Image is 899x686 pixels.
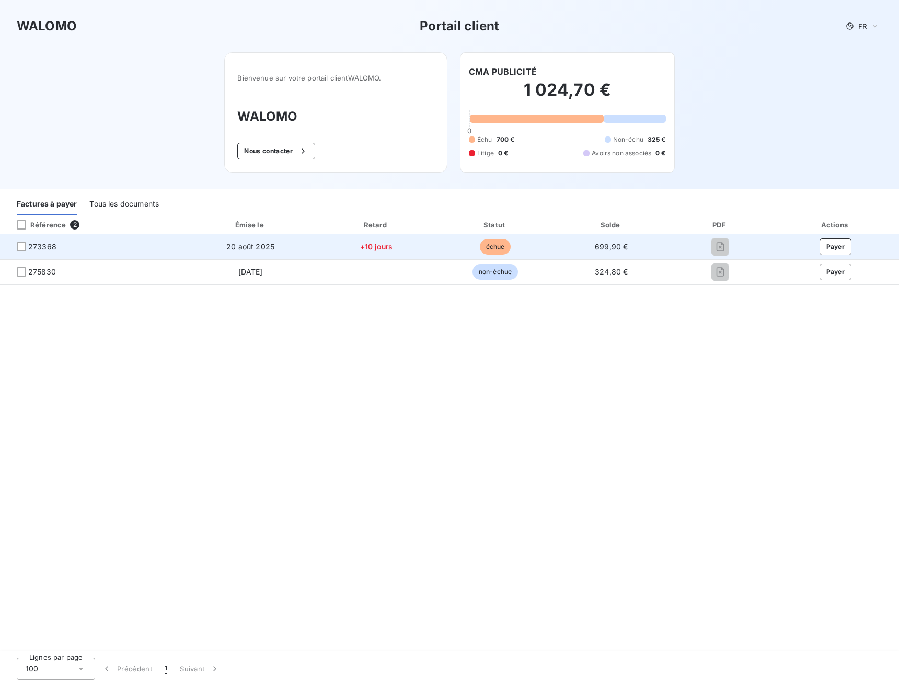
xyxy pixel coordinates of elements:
button: Nous contacter [237,143,315,159]
div: PDF [671,220,769,230]
span: Bienvenue sur votre portail client WALOMO . [237,74,434,82]
button: Suivant [174,658,226,680]
button: Payer [820,264,852,280]
h3: WALOMO [17,17,77,36]
span: Avoirs non associés [592,148,651,158]
h3: Portail client [420,17,499,36]
span: 20 août 2025 [226,242,274,251]
span: 0 € [655,148,665,158]
button: Payer [820,238,852,255]
button: Précédent [95,658,158,680]
div: Émise le [187,220,314,230]
div: Référence [8,220,66,230]
span: 273368 [28,242,56,252]
span: 700 € [497,135,515,144]
span: Litige [477,148,494,158]
span: Non-échu [613,135,643,144]
button: 1 [158,658,174,680]
div: Factures à payer [17,193,77,215]
h2: 1 024,70 € [469,79,666,111]
span: non-échue [472,264,518,280]
span: 1 [165,664,167,674]
div: Solde [556,220,666,230]
span: 100 [26,664,38,674]
span: +10 jours [360,242,393,251]
span: échue [480,239,511,255]
h6: CMA PUBLICITÉ [469,65,537,78]
span: 0 € [498,148,508,158]
div: Statut [439,220,552,230]
div: Actions [774,220,897,230]
span: 699,90 € [595,242,628,251]
span: 275830 [28,267,56,277]
span: 0 [467,127,471,135]
span: [DATE] [238,267,263,276]
span: 325 € [648,135,666,144]
span: FR [858,22,867,30]
div: Retard [318,220,434,230]
div: Tous les documents [89,193,159,215]
span: Échu [477,135,492,144]
span: 2 [70,220,79,230]
h3: WALOMO [237,107,434,126]
span: 324,80 € [595,267,628,276]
